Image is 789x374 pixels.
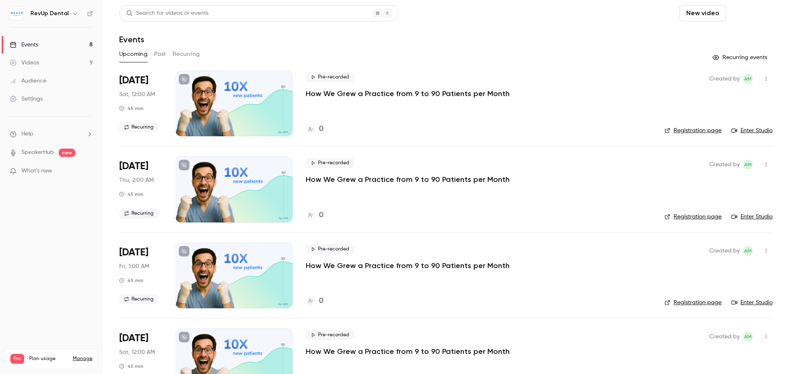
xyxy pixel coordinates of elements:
span: new [59,149,75,157]
button: Past [154,48,166,61]
span: Pre-recorded [306,158,354,168]
button: Recurring [173,48,200,61]
span: Recurring [119,209,159,218]
a: 0 [306,210,323,221]
span: AM [744,246,752,256]
span: Adrian Mihai [743,246,753,256]
span: AM [744,74,752,84]
span: Adrian Mihai [743,332,753,342]
div: 45 min [119,277,143,284]
span: Sat, 12:00 AM [119,90,155,99]
span: AM [744,160,752,170]
span: AM [744,332,752,342]
span: [DATE] [119,332,148,345]
span: Created by [709,246,740,256]
button: Schedule [729,5,773,21]
h1: Events [119,34,144,44]
span: Pre-recorded [306,244,354,254]
a: Enter Studio [731,126,773,135]
span: Recurring [119,122,159,132]
div: 45 min [119,105,143,112]
span: Plan usage [29,356,68,362]
div: Aug 21 Thu, 6:00 PM (America/Toronto) [119,243,162,308]
div: Aug 15 Fri, 5:00 PM (America/Toronto) [119,71,162,136]
a: Registration page [664,126,722,135]
div: 45 min [119,191,143,197]
a: Registration page [664,213,722,221]
button: New video [679,5,726,21]
span: What's new [21,167,52,175]
span: Adrian Mihai [743,160,753,170]
div: Settings [10,95,43,103]
a: 0 [306,124,323,135]
a: 0 [306,296,323,307]
span: Thu, 2:00 AM [119,176,154,184]
button: Recurring events [709,51,773,64]
span: Recurring [119,294,159,304]
button: Upcoming [119,48,148,61]
a: Enter Studio [731,213,773,221]
span: Pre-recorded [306,72,354,82]
a: Enter Studio [731,298,773,307]
div: Aug 20 Wed, 7:00 PM (America/Toronto) [119,156,162,222]
span: Created by [709,332,740,342]
h4: 0 [319,124,323,135]
a: SpeakerHub [21,148,54,157]
h4: 0 [319,210,323,221]
a: Manage [73,356,92,362]
div: Events [10,41,38,49]
a: How We Grew a Practice from 9 to 90 Patients per Month [306,261,510,271]
span: Fri, 1:00 AM [119,262,149,271]
span: [DATE] [119,160,148,173]
span: Pre-recorded [306,330,354,340]
span: Help [21,130,33,138]
span: [DATE] [119,246,148,259]
span: Adrian Mihai [743,74,753,84]
a: How We Grew a Practice from 9 to 90 Patients per Month [306,346,510,356]
div: Videos [10,59,39,67]
h4: 0 [319,296,323,307]
span: Sat, 12:00 AM [119,348,155,356]
div: Audience [10,77,46,85]
a: Registration page [664,298,722,307]
div: 45 min [119,363,143,369]
span: Created by [709,160,740,170]
span: Pro [10,354,24,364]
h6: RevUp Dental [30,9,69,18]
span: Created by [709,74,740,84]
a: How We Grew a Practice from 9 to 90 Patients per Month [306,89,510,99]
div: Search for videos or events [126,9,208,18]
a: How We Grew a Practice from 9 to 90 Patients per Month [306,174,510,184]
li: help-dropdown-opener [10,130,93,138]
img: RevUp Dental [10,7,23,20]
span: [DATE] [119,74,148,87]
